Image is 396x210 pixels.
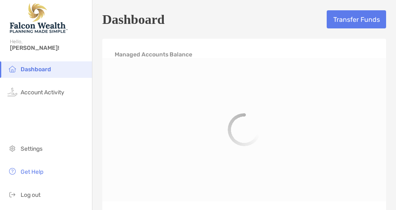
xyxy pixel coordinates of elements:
img: logout icon [7,189,17,199]
span: [PERSON_NAME]! [10,44,87,51]
span: Dashboard [21,66,51,73]
img: Falcon Wealth Planning Logo [10,3,68,33]
span: Account Activity [21,89,64,96]
img: household icon [7,64,17,74]
span: Settings [21,145,42,152]
img: settings icon [7,143,17,153]
img: get-help icon [7,166,17,176]
span: Get Help [21,168,43,175]
span: Log out [21,191,40,198]
h4: Managed Accounts Balance [115,51,192,58]
button: Transfer Funds [327,10,386,28]
h5: Dashboard [102,10,165,29]
img: activity icon [7,87,17,97]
